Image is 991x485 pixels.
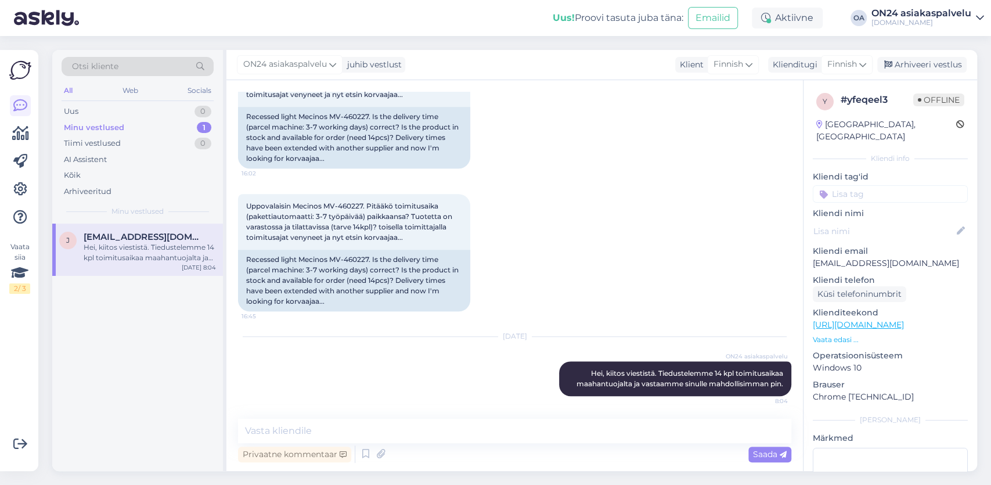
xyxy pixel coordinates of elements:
p: Märkmed [813,432,968,444]
div: [DATE] [238,331,791,342]
img: Askly Logo [9,59,31,81]
div: Socials [185,83,214,98]
div: Kõik [64,170,81,181]
div: ON24 asiakaspalvelu [871,9,971,18]
div: Tiimi vestlused [64,138,121,149]
div: Hei, kiitos viestistä. Tiedustelemme 14 kpl toimitusaikaa maahantuojalta ja vastaamme sinulle mah... [84,242,216,263]
p: Kliendi telefon [813,274,968,286]
span: 8:04 [744,397,788,405]
p: Kliendi tag'id [813,171,968,183]
div: Klienditugi [768,59,817,71]
span: Otsi kliente [72,60,118,73]
p: Operatsioonisüsteem [813,350,968,362]
div: Minu vestlused [64,122,124,134]
input: Lisa nimi [813,225,954,238]
p: [EMAIL_ADDRESS][DOMAIN_NAME] [813,257,968,270]
a: ON24 asiakaspalvelu[DOMAIN_NAME] [871,9,984,27]
p: Klienditeekond [813,307,968,319]
div: Privaatne kommentaar [238,447,351,462]
div: [DOMAIN_NAME] [871,18,971,27]
span: j [66,236,70,245]
div: [DATE] 8:04 [182,263,216,272]
div: Aktiivne [752,8,823,28]
div: Vaata siia [9,242,30,294]
p: Kliendi email [813,245,968,257]
input: Lisa tag [813,185,968,203]
span: jussi.nyman2@gmail.com [84,232,204,242]
div: Arhiveeritud [64,186,111,197]
div: Kliendi info [813,153,968,164]
div: Uus [64,106,78,117]
b: Uus! [553,12,575,23]
div: Klient [675,59,704,71]
p: Brauser [813,379,968,391]
div: All [62,83,75,98]
p: Kliendi nimi [813,207,968,220]
div: [GEOGRAPHIC_DATA], [GEOGRAPHIC_DATA] [816,118,956,143]
div: 2 / 3 [9,283,30,294]
div: juhib vestlust [343,59,402,71]
div: Proovi tasuta juba täna: [553,11,683,25]
span: Offline [913,94,964,106]
div: Küsi telefoninumbrit [813,286,906,302]
a: [URL][DOMAIN_NAME] [813,319,904,330]
div: AI Assistent [64,154,107,166]
span: Uppovalaisin Mecinos MV-460227. Pitääkö toimitusaika (pakettiautomaatti: 3-7 työpäivää) paikkaans... [246,202,454,242]
span: Saada [753,449,787,459]
div: Web [120,83,140,98]
div: Recessed light Mecinos MV-460227. Is the delivery time (parcel machine: 3-7 working days) correct... [238,250,470,311]
div: # yfeqeel3 [841,93,913,107]
p: Windows 10 [813,362,968,374]
div: Recessed light Mecinos MV-460227. Is the delivery time (parcel machine: 3-7 working days) correct... [238,107,470,168]
div: Arhiveeri vestlus [877,57,967,73]
div: 0 [194,106,211,117]
span: y [823,97,827,106]
span: 16:02 [242,169,285,178]
div: 1 [197,122,211,134]
span: Finnish [827,58,857,71]
span: Finnish [713,58,743,71]
p: Vaata edasi ... [813,335,968,345]
span: ON24 asiakaspalvelu [243,58,327,71]
div: 0 [194,138,211,149]
p: Chrome [TECHNICAL_ID] [813,391,968,403]
div: [PERSON_NAME] [813,415,968,425]
span: Hei, kiitos viestistä. Tiedustelemme 14 kpl toimitusaikaa maahantuojalta ja vastaamme sinulle mah... [576,369,785,388]
span: ON24 asiakaspalvelu [726,352,788,361]
div: OA [851,10,867,26]
span: Minu vestlused [111,206,164,217]
button: Emailid [688,7,738,29]
span: 16:45 [242,312,285,321]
